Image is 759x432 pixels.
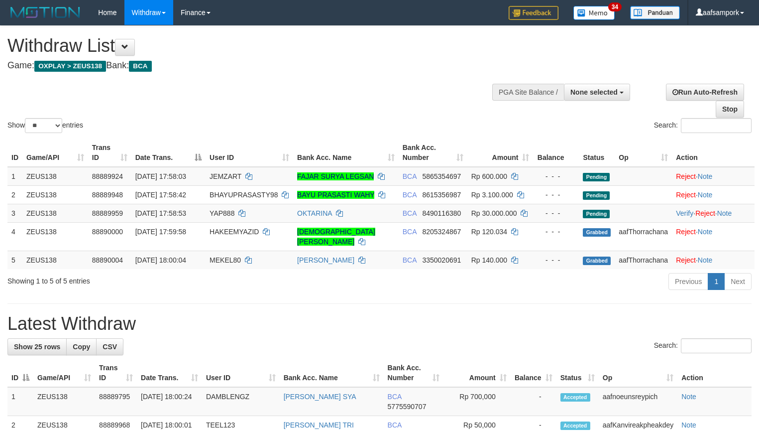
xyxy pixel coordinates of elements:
span: None selected [570,88,618,96]
td: 4 [7,222,22,251]
span: Rp 3.100.000 [471,191,513,199]
span: Rp 600.000 [471,172,507,180]
td: · [672,167,755,186]
td: ZEUS138 [22,222,88,251]
span: Pending [583,191,610,200]
span: BCA [403,228,417,236]
td: 1 [7,387,33,416]
span: Copy 3350020691 to clipboard [422,256,461,264]
h1: Latest Withdraw [7,314,752,334]
span: [DATE] 18:00:04 [135,256,186,264]
label: Search: [654,338,752,353]
span: 88889959 [92,209,123,217]
a: Run Auto-Refresh [666,84,744,101]
th: Amount: activate to sort column ascending [443,359,510,387]
td: 3 [7,204,22,222]
span: OXPLAY > ZEUS138 [34,61,106,72]
a: Verify [676,209,693,217]
span: [DATE] 17:58:53 [135,209,186,217]
span: MEKEL80 [210,256,241,264]
td: ZEUS138 [22,204,88,222]
div: - - - [537,190,575,200]
span: BHAYUPRASASTY98 [210,191,278,199]
span: Accepted [560,393,590,402]
span: [DATE] 17:58:42 [135,191,186,199]
td: Rp 700,000 [443,387,510,416]
a: Note [698,256,713,264]
span: Pending [583,173,610,181]
img: Button%20Memo.svg [573,6,615,20]
td: aafnoeunsreypich [599,387,677,416]
th: Amount: activate to sort column ascending [467,139,534,167]
th: User ID: activate to sort column ascending [206,139,293,167]
span: BCA [388,421,402,429]
span: Grabbed [583,228,611,237]
th: Date Trans.: activate to sort column ascending [137,359,202,387]
a: Reject [676,228,696,236]
th: Status: activate to sort column ascending [556,359,599,387]
th: Op: activate to sort column ascending [599,359,677,387]
span: Copy 5775590707 to clipboard [388,403,427,411]
span: 88889948 [92,191,123,199]
select: Showentries [25,118,62,133]
td: · · [672,204,755,222]
td: aafThorrachana [615,222,672,251]
span: Show 25 rows [14,343,60,351]
span: BCA [129,61,151,72]
label: Search: [654,118,752,133]
div: PGA Site Balance / [492,84,564,101]
span: BCA [388,393,402,401]
a: Reject [676,191,696,199]
div: Showing 1 to 5 of 5 entries [7,272,309,286]
a: [PERSON_NAME] [297,256,354,264]
th: Balance [533,139,579,167]
a: Note [681,421,696,429]
h1: Withdraw List [7,36,496,56]
th: Date Trans.: activate to sort column descending [131,139,206,167]
a: Copy [66,338,97,355]
a: Note [698,228,713,236]
img: Feedback.jpg [509,6,558,20]
span: Rp 30.000.000 [471,209,517,217]
span: Copy 8490116380 to clipboard [422,209,461,217]
img: panduan.png [630,6,680,19]
span: BCA [403,191,417,199]
span: Accepted [560,422,590,430]
span: Copy 8615356987 to clipboard [422,191,461,199]
a: Reject [676,172,696,180]
a: Reject [695,209,715,217]
span: 34 [608,2,622,11]
a: Reject [676,256,696,264]
td: - [511,387,556,416]
a: Note [698,172,713,180]
th: Trans ID: activate to sort column ascending [95,359,137,387]
a: Show 25 rows [7,338,67,355]
td: [DATE] 18:00:24 [137,387,202,416]
td: · [672,185,755,204]
a: FAJAR SURYA LEGSAN [297,172,374,180]
th: User ID: activate to sort column ascending [202,359,280,387]
th: Bank Acc. Number: activate to sort column ascending [384,359,444,387]
th: Status [579,139,615,167]
th: Op: activate to sort column ascending [615,139,672,167]
h4: Game: Bank: [7,61,496,71]
td: 88889795 [95,387,137,416]
span: [DATE] 17:58:03 [135,172,186,180]
a: Stop [716,101,744,118]
td: aafThorrachana [615,251,672,269]
span: Grabbed [583,257,611,265]
th: Action [677,359,752,387]
td: · [672,222,755,251]
span: 88890000 [92,228,123,236]
a: Next [724,273,752,290]
th: ID: activate to sort column descending [7,359,33,387]
span: HAKEEMYAZID [210,228,259,236]
input: Search: [681,338,752,353]
a: OKTARINA [297,209,332,217]
a: [PERSON_NAME] SYA [284,393,356,401]
a: [DEMOGRAPHIC_DATA][PERSON_NAME] [297,228,375,246]
label: Show entries [7,118,83,133]
a: Note [698,191,713,199]
span: Pending [583,210,610,218]
td: · [672,251,755,269]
